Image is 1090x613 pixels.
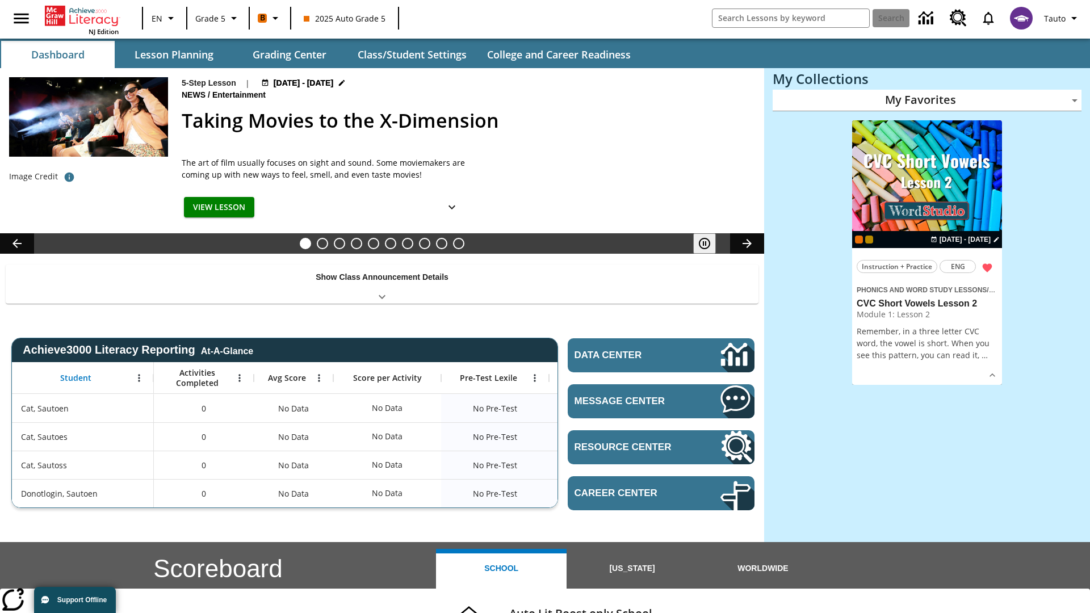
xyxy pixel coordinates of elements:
[154,479,254,507] div: 0, Donotlogin, Sautoen
[21,459,67,471] span: Cat, Sautoss
[568,338,754,372] a: Data Center
[712,9,869,27] input: search field
[575,488,686,499] span: Career Center
[182,106,751,135] h2: Taking Movies to the X-Dimension
[182,89,208,102] span: News
[549,394,657,422] div: No Data, Cat, Sautoen
[366,454,408,476] div: No Data, Cat, Sautoss
[693,233,727,254] div: Pause
[202,402,206,414] span: 0
[385,238,396,249] button: Slide 6 One Idea, Lots of Hard Work
[928,234,1002,245] button: Aug 25 - Aug 25 Choose Dates
[317,238,328,249] button: Slide 2 Born to Dirt Bike
[852,120,1002,385] div: lesson details
[436,238,447,249] button: Slide 9 Making a Difference for the Planet
[231,370,248,387] button: Open Menu
[368,238,379,249] button: Slide 5 What's the Big Idea?
[478,41,640,68] button: College and Career Readiness
[300,238,311,249] button: Slide 1 Taking Movies to the X-Dimension
[202,459,206,471] span: 0
[862,261,932,272] span: Instruction + Practice
[154,451,254,479] div: 0, Cat, Sautoss
[274,77,333,89] span: [DATE] - [DATE]
[89,27,119,36] span: NJ Edition
[58,167,81,187] button: Photo credit: Photo by The Asahi Shimbun via Getty Images
[21,431,68,443] span: Cat, Sautoes
[60,373,91,383] span: Student
[45,3,119,36] div: Home
[989,286,1048,294] span: CVC Short Vowels
[5,2,38,35] button: Open side menu
[254,422,333,451] div: No Data, Cat, Sautoes
[57,596,107,604] span: Support Offline
[855,236,863,243] span: Current Class
[460,373,517,383] span: Pre-Test Lexile
[353,373,422,383] span: Score per Activity
[316,271,448,283] p: Show Class Announcement Details
[857,283,997,296] span: Topic: Phonics and Word Study Lessons/CVC Short Vowels
[272,397,315,420] span: No Data
[254,479,333,507] div: No Data, Donotlogin, Sautoen
[117,41,230,68] button: Lesson Planning
[974,3,1003,33] a: Notifications
[272,454,315,477] span: No Data
[857,325,997,361] p: Remember, in a three letter CVC word, the vowel is short. When you see this pattern, you can read...
[334,238,345,249] button: Slide 3 Do You Want Fries With That?
[773,71,1081,87] h3: My Collections
[977,258,997,278] button: Remove from Favorites
[773,90,1081,111] div: My Favorites
[940,234,991,245] span: [DATE] - [DATE]
[549,422,657,451] div: No Data, Cat, Sautoes
[245,77,250,89] span: |
[34,587,116,613] button: Support Offline
[351,238,362,249] button: Slide 4 Cars of the Future?
[473,402,517,414] span: No Pre-Test, Cat, Sautoen
[567,549,697,589] button: [US_STATE]
[473,431,517,443] span: No Pre-Test, Cat, Sautoes
[549,451,657,479] div: No Data, Cat, Sautoss
[984,367,1001,384] button: Show Details
[182,157,466,180] span: The art of film usually focuses on sight and sound. Some moviemakers are coming up with new ways ...
[202,488,206,499] span: 0
[202,431,206,443] span: 0
[268,373,306,383] span: Avg Score
[254,451,333,479] div: No Data, Cat, Sautoss
[154,394,254,422] div: 0, Cat, Sautoen
[568,476,754,510] a: Career Center
[857,260,937,273] button: Instruction + Practice
[568,384,754,418] a: Message Center
[191,8,245,28] button: Grade: Grade 5, Select a grade
[940,260,976,273] button: ENG
[233,41,346,68] button: Grading Center
[349,41,476,68] button: Class/Student Settings
[184,197,254,218] button: View Lesson
[730,233,764,254] button: Lesson carousel, Next
[259,77,349,89] button: Aug 24 - Aug 24 Choose Dates
[366,425,408,448] div: No Data, Cat, Sautoes
[698,549,828,589] button: Worldwide
[253,8,287,28] button: Boost Class color is orange. Change class color
[254,394,333,422] div: No Data, Cat, Sautoen
[549,479,657,507] div: No Data, Donotlogin, Sautoen
[154,422,254,451] div: 0, Cat, Sautoes
[951,261,965,272] span: ENG
[912,3,943,34] a: Data Center
[1,41,115,68] button: Dashboard
[441,197,463,218] button: Show Details
[402,238,413,249] button: Slide 7 Pre-release lesson
[6,264,758,304] div: Show Class Announcement Details
[943,3,974,33] a: Resource Center, Will open in new tab
[208,90,210,99] span: /
[160,368,234,388] span: Activities Completed
[304,12,385,24] span: 2025 Auto Grade 5
[311,370,328,387] button: Open Menu
[857,286,987,294] span: Phonics and Word Study Lessons
[23,343,253,356] span: Achieve3000 Literacy Reporting
[212,89,268,102] span: Entertainment
[693,233,716,254] button: Pause
[987,284,995,295] span: /
[575,350,682,361] span: Data Center
[272,425,315,448] span: No Data
[152,12,162,24] span: EN
[865,236,873,243] div: New 2025 class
